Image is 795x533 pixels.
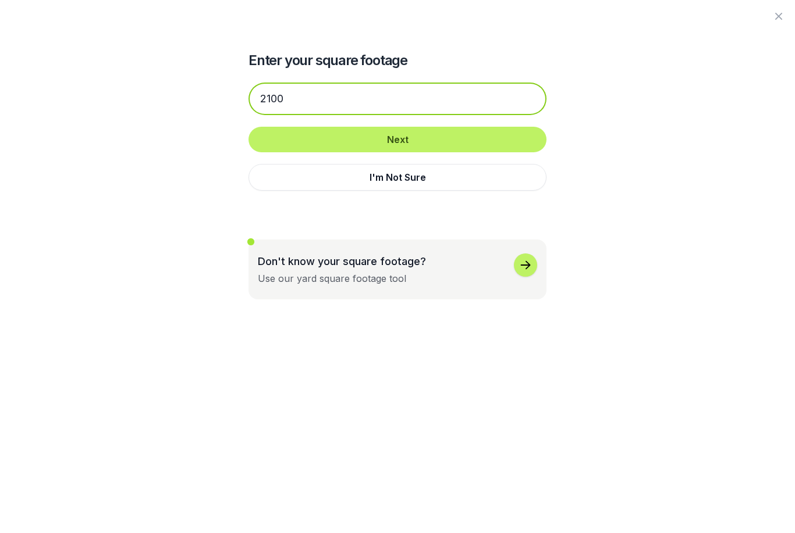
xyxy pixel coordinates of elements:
[258,271,406,285] div: Use our yard square footage tool
[249,51,546,70] h2: Enter your square footage
[249,127,546,152] button: Next
[258,253,426,269] p: Don't know your square footage?
[249,239,546,299] button: Don't know your square footage?Use our yard square footage tool
[249,164,546,191] button: I'm Not Sure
